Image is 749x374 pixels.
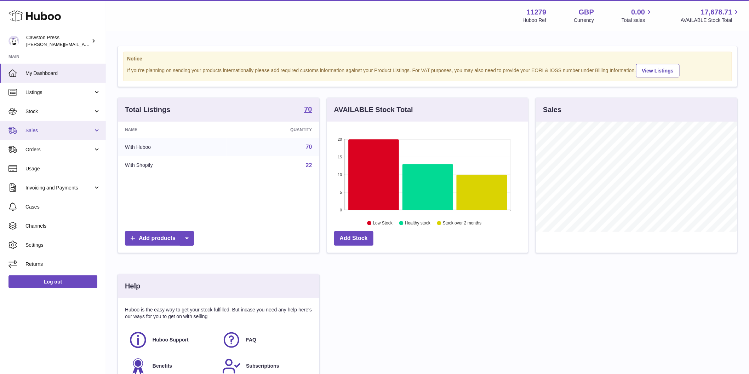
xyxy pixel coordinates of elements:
text: Low Stock [373,221,393,226]
span: FAQ [246,337,256,343]
span: Huboo Support [153,337,189,343]
a: View Listings [636,64,680,77]
strong: 70 [304,106,312,113]
a: 17,678.71 AVAILABLE Stock Total [681,7,741,24]
text: 15 [338,155,342,159]
text: Stock over 2 months [443,221,481,226]
a: Log out [8,275,97,288]
a: 0.00 Total sales [622,7,653,24]
text: 5 [340,190,342,194]
a: 22 [306,162,312,168]
th: Quantity [227,122,319,138]
h3: Help [125,281,140,291]
text: 20 [338,137,342,141]
text: 0 [340,208,342,212]
span: Benefits [153,363,172,369]
span: Returns [25,261,101,268]
text: 10 [338,173,342,177]
a: Add Stock [334,231,373,246]
span: Sales [25,127,93,134]
span: Total sales [622,17,653,24]
span: Usage [25,165,101,172]
span: My Dashboard [25,70,101,77]
span: AVAILABLE Stock Total [681,17,741,24]
div: Currency [574,17,594,24]
div: If you're planning on sending your products internationally please add required customs informati... [127,63,728,77]
strong: GBP [579,7,594,17]
img: thomas.carson@cawstonpress.com [8,36,19,46]
h3: Total Listings [125,105,171,115]
h3: AVAILABLE Stock Total [334,105,413,115]
td: With Huboo [118,138,227,156]
span: Listings [25,89,93,96]
a: 70 [304,106,312,114]
span: Invoicing and Payments [25,185,93,191]
span: Cases [25,204,101,210]
text: Healthy stock [405,221,431,226]
strong: 11279 [527,7,547,17]
span: 0.00 [631,7,645,17]
span: [PERSON_NAME][EMAIL_ADDRESS][PERSON_NAME][DOMAIN_NAME] [26,41,180,47]
div: Cawston Press [26,34,90,48]
a: Huboo Support [128,331,215,350]
a: 70 [306,144,312,150]
span: Subscriptions [246,363,279,369]
p: Huboo is the easy way to get your stock fulfilled. But incase you need any help here's our ways f... [125,306,312,320]
span: Stock [25,108,93,115]
span: 17,678.71 [701,7,732,17]
span: Channels [25,223,101,229]
th: Name [118,122,227,138]
div: Huboo Ref [523,17,547,24]
a: FAQ [222,331,308,350]
td: With Shopify [118,156,227,175]
span: Orders [25,146,93,153]
h3: Sales [543,105,561,115]
span: Settings [25,242,101,249]
a: Add products [125,231,194,246]
strong: Notice [127,55,728,62]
